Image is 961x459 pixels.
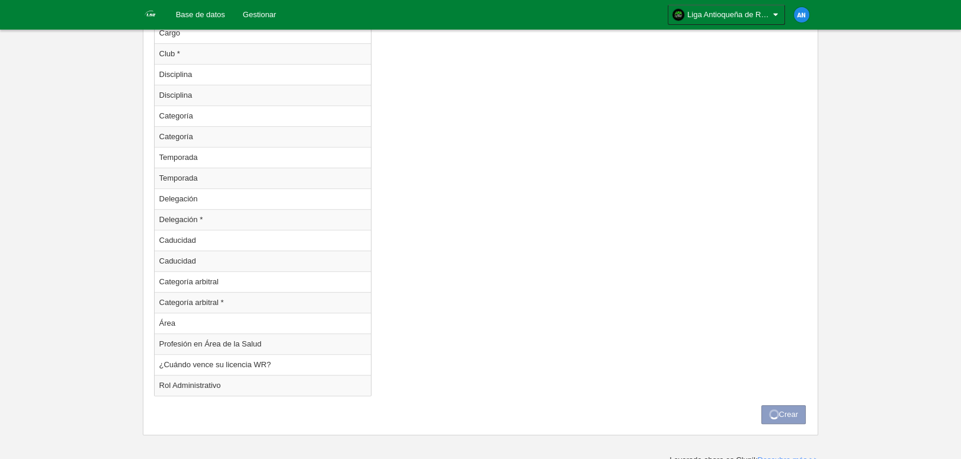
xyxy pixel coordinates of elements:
td: Categoría arbitral * [155,292,371,313]
td: Caducidad [155,230,371,251]
td: Área [155,313,371,333]
a: Liga Antioqueña de Rugby [668,5,785,25]
td: Temporada [155,168,371,188]
td: Rol Administrativo [155,375,371,396]
td: Cargo [155,23,371,43]
td: Club * [155,43,371,64]
td: Disciplina [155,64,371,85]
td: Profesión en Área de la Salud [155,333,371,354]
span: Liga Antioqueña de Rugby [687,9,770,21]
td: Disciplina [155,85,371,105]
td: Temporada [155,147,371,168]
img: c2l6ZT0zMHgzMCZmcz05JnRleHQ9QU4mYmc9MWU4OGU1.png [794,7,809,23]
td: Categoría [155,105,371,126]
td: Caducidad [155,251,371,271]
td: Categoría [155,126,371,147]
td: Categoría arbitral [155,271,371,292]
td: ¿Cuándo vence su licencia WR? [155,354,371,375]
img: OabQnjG2GTK0.30x30.jpg [672,9,684,21]
td: Delegación [155,188,371,209]
td: Delegación * [155,209,371,230]
img: Liga Antioqueña de Rugby [143,7,158,21]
